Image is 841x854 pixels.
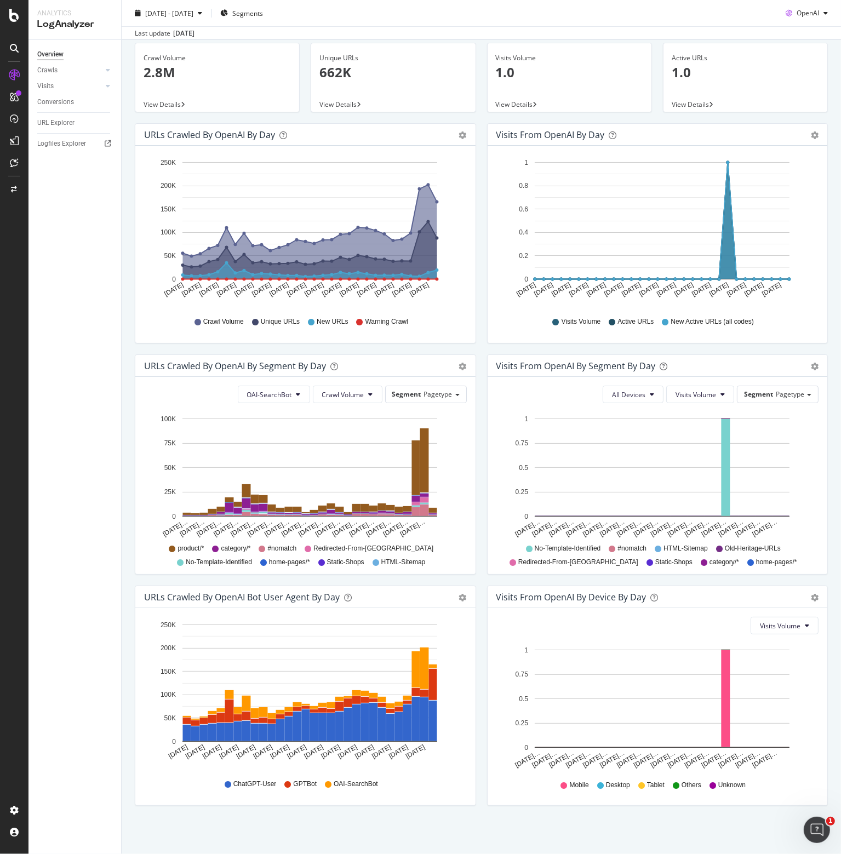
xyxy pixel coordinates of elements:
[387,743,409,760] text: [DATE]
[161,182,176,190] text: 200K
[172,276,176,283] text: 0
[811,131,819,139] div: gear
[161,159,176,167] text: 250K
[612,390,645,399] span: All Devices
[672,63,819,82] p: 1.0
[408,281,430,298] text: [DATE]
[322,390,364,399] span: Crawl Volume
[167,743,189,760] text: [DATE]
[666,386,734,403] button: Visits Volume
[524,646,528,654] text: 1
[319,63,467,82] p: 662K
[515,488,528,496] text: 0.25
[496,154,815,307] div: A chart.
[37,65,58,76] div: Crawls
[496,129,605,140] div: Visits from OpenAI by day
[37,49,64,60] div: Overview
[37,117,75,129] div: URL Explorer
[370,743,392,760] text: [DATE]
[620,281,642,298] text: [DATE]
[365,317,408,326] span: Warning Crawl
[496,53,643,63] div: Visits Volume
[459,594,467,601] div: gear
[172,738,176,746] text: 0
[672,100,709,109] span: View Details
[459,131,467,139] div: gear
[708,281,730,298] text: [DATE]
[496,63,643,82] p: 1.0
[690,281,712,298] text: [DATE]
[269,743,291,760] text: [DATE]
[178,544,204,553] span: product/*
[392,389,421,399] span: Segment
[562,317,601,326] span: Visits Volume
[515,439,528,447] text: 0.75
[336,743,358,760] text: [DATE]
[725,281,747,298] text: [DATE]
[319,100,357,109] span: View Details
[744,389,773,399] span: Segment
[186,558,252,567] span: No-Template-Identified
[161,205,176,213] text: 150K
[718,781,746,790] span: Unknown
[232,8,263,18] span: Segments
[218,743,240,760] text: [DATE]
[37,18,112,31] div: LogAnalyzer
[519,252,528,260] text: 0.2
[524,744,528,752] text: 0
[672,53,819,63] div: Active URLs
[617,317,654,326] span: Active URLs
[373,281,395,298] text: [DATE]
[161,645,176,652] text: 200K
[144,53,291,63] div: Crawl Volume
[424,389,453,399] span: Pagetype
[519,205,528,213] text: 0.6
[655,281,677,298] text: [DATE]
[161,229,176,237] text: 100K
[496,643,815,770] svg: A chart.
[682,781,701,790] span: Others
[655,558,693,567] span: Static-Shops
[524,159,528,167] text: 1
[320,743,342,760] text: [DATE]
[518,558,638,567] span: Redirected-From-[GEOGRAPHIC_DATA]
[144,63,291,82] p: 2.8M
[496,100,533,109] span: View Details
[37,49,113,60] a: Overview
[233,780,277,789] span: ChatGPT-User
[198,281,220,298] text: [DATE]
[381,558,426,567] span: HTML-Sitemap
[37,138,86,150] div: Logfiles Explorer
[751,617,819,634] button: Visits Volume
[743,281,765,298] text: [DATE]
[135,28,194,38] div: Last update
[811,594,819,601] div: gear
[404,743,426,760] text: [DATE]
[519,695,528,703] text: 0.5
[710,558,739,567] span: category/*
[338,281,360,298] text: [DATE]
[496,412,815,539] svg: A chart.
[496,360,656,371] div: Visits from OpenAI By Segment By Day
[145,8,193,18] span: [DATE] - [DATE]
[144,412,462,539] svg: A chart.
[515,719,528,727] text: 0.25
[144,617,462,769] div: A chart.
[164,488,176,496] text: 25K
[144,100,181,109] span: View Details
[570,781,589,790] span: Mobile
[760,621,800,631] span: Visits Volume
[496,592,647,603] div: Visits From OpenAI By Device By Day
[781,4,832,22] button: OpenAI
[313,544,433,553] span: Redirected-From-[GEOGRAPHIC_DATA]
[37,96,74,108] div: Conversions
[238,386,310,403] button: OAI-SearchBot
[515,281,537,298] text: [DATE]
[826,817,835,826] span: 1
[37,96,113,108] a: Conversions
[725,544,781,553] span: Old-Heritage-URLs
[261,317,300,326] span: Unique URLs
